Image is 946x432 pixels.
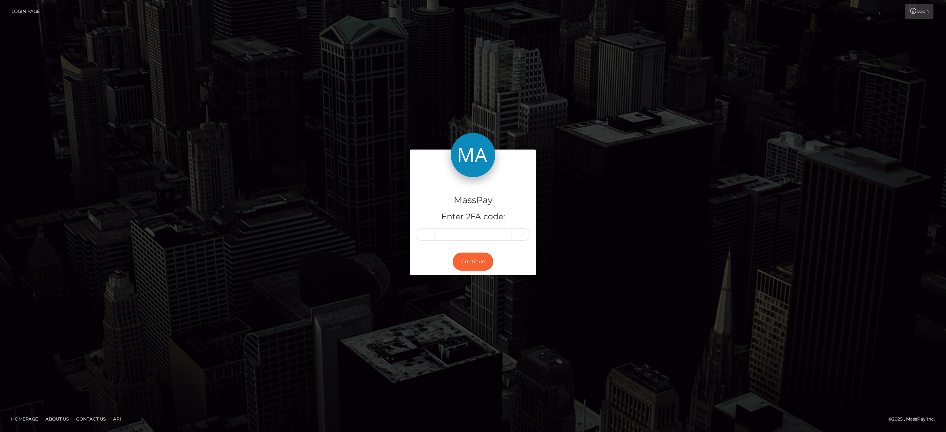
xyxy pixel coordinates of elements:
a: Login Page [11,4,40,19]
img: MassPay [451,133,495,177]
a: Contact Us [73,413,109,425]
a: API [110,413,124,425]
h5: Enter 2FA code: [416,211,530,223]
h4: MassPay [416,194,530,207]
a: Login [905,4,933,19]
div: © 2025 , MassPay Inc. [888,415,940,423]
a: About Us [42,413,72,425]
button: Continue [453,253,493,271]
a: Homepage [8,413,41,425]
